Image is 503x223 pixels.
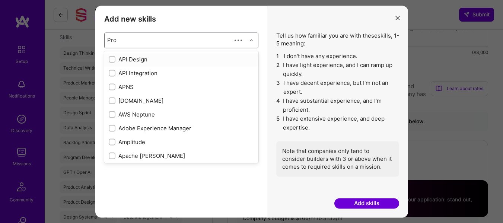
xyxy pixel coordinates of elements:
[276,52,281,61] span: 1
[109,124,254,132] div: Adobe Experience Manager
[395,16,400,20] i: icon Close
[276,114,399,132] li: I have extensive experience, and deep expertise.
[109,111,254,118] div: AWS Neptune
[334,198,399,208] button: Add skills
[109,97,254,105] div: [DOMAIN_NAME]
[276,114,280,132] span: 5
[276,96,280,114] span: 4
[276,79,399,96] li: I have decent experience, but I'm not an expert.
[276,61,399,79] li: I have light experience, and I can ramp up quickly.
[276,52,399,61] li: I don't have any experience.
[95,6,408,217] div: modal
[109,152,254,160] div: Apache [PERSON_NAME]
[109,83,254,91] div: APNS
[109,138,254,146] div: Amplitude
[276,96,399,114] li: I have substantial experience, and I’m proficient.
[109,69,254,77] div: API Integration
[109,55,254,63] div: API Design
[276,79,280,96] span: 3
[104,15,258,23] h3: Add new skills
[276,61,280,79] span: 2
[276,141,399,176] div: Note that companies only tend to consider builders with 3 or above when it comes to required skil...
[276,32,399,176] div: Tell us how familiar you are with these skills , 1-5 meaning:
[249,38,253,42] i: icon Chevron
